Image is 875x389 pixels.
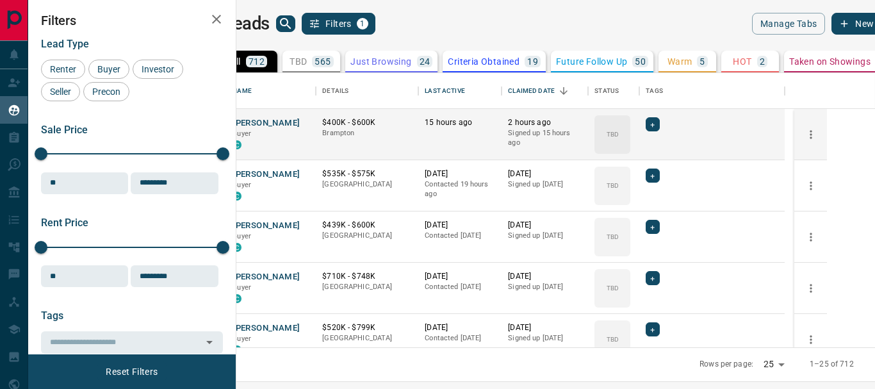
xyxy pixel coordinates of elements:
[508,117,582,128] p: 2 hours ago
[508,282,582,292] p: Signed up [DATE]
[646,271,659,285] div: +
[508,73,555,109] div: Claimed Date
[233,117,300,129] button: [PERSON_NAME]
[137,64,179,74] span: Investor
[667,57,692,66] p: Warm
[420,57,430,66] p: 24
[322,333,412,343] p: [GEOGRAPHIC_DATA]
[646,117,659,131] div: +
[607,335,619,344] p: TBD
[425,179,495,199] p: Contacted 19 hours ago
[646,73,663,109] div: Tags
[41,124,88,136] span: Sale Price
[41,38,89,50] span: Lead Type
[322,179,412,190] p: [GEOGRAPHIC_DATA]
[752,13,825,35] button: Manage Tabs
[322,128,412,138] p: Brampton
[758,355,789,374] div: 25
[233,220,300,232] button: [PERSON_NAME]
[233,169,300,181] button: [PERSON_NAME]
[249,57,265,66] p: 712
[233,192,241,201] div: condos.ca
[650,118,655,131] span: +
[607,232,619,242] p: TBD
[83,82,129,101] div: Precon
[527,57,538,66] p: 19
[556,57,627,66] p: Future Follow Up
[133,60,183,79] div: Investor
[322,220,412,231] p: $439K - $600K
[425,333,495,343] p: Contacted [DATE]
[508,333,582,343] p: Signed up [DATE]
[322,169,412,179] p: $535K - $575K
[276,15,295,32] button: search button
[646,169,659,183] div: +
[233,140,241,149] div: condos.ca
[233,243,241,252] div: condos.ca
[699,359,753,370] p: Rows per page:
[639,73,785,109] div: Tags
[760,57,765,66] p: 2
[233,322,300,335] button: [PERSON_NAME]
[233,294,241,303] div: condos.ca
[93,64,125,74] span: Buyer
[418,73,502,109] div: Last Active
[41,82,80,101] div: Seller
[233,283,251,292] span: Buyer
[508,220,582,231] p: [DATE]
[789,57,871,66] p: Taken on Showings
[646,322,659,336] div: +
[650,323,655,336] span: +
[650,220,655,233] span: +
[607,129,619,139] p: TBD
[448,57,519,66] p: Criteria Obtained
[41,217,88,229] span: Rent Price
[607,181,619,190] p: TBD
[41,60,85,79] div: Renter
[801,228,821,247] button: more
[502,73,588,109] div: Claimed Date
[233,129,251,138] span: Buyer
[200,333,218,351] button: Open
[425,282,495,292] p: Contacted [DATE]
[88,60,129,79] div: Buyer
[302,13,375,35] button: Filters1
[425,271,495,282] p: [DATE]
[322,271,412,282] p: $710K - $748K
[555,82,573,100] button: Sort
[508,231,582,241] p: Signed up [DATE]
[508,128,582,148] p: Signed up 15 hours ago
[315,57,331,66] p: 565
[733,57,751,66] p: HOT
[233,73,252,109] div: Name
[425,117,495,128] p: 15 hours ago
[350,57,411,66] p: Just Browsing
[646,220,659,234] div: +
[358,19,367,28] span: 1
[588,73,639,109] div: Status
[233,345,241,354] div: condos.ca
[801,330,821,349] button: more
[594,73,619,109] div: Status
[233,181,251,189] span: Buyer
[810,359,853,370] p: 1–25 of 712
[650,169,655,182] span: +
[322,282,412,292] p: [GEOGRAPHIC_DATA]
[316,73,418,109] div: Details
[635,57,646,66] p: 50
[290,57,307,66] p: TBD
[41,310,63,322] span: Tags
[425,322,495,333] p: [DATE]
[508,271,582,282] p: [DATE]
[650,272,655,285] span: +
[425,169,495,179] p: [DATE]
[425,220,495,231] p: [DATE]
[322,117,412,128] p: $400K - $600K
[233,232,251,240] span: Buyer
[607,283,619,293] p: TBD
[322,322,412,333] p: $520K - $799K
[508,322,582,333] p: [DATE]
[508,169,582,179] p: [DATE]
[233,271,300,283] button: [PERSON_NAME]
[508,179,582,190] p: Signed up [DATE]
